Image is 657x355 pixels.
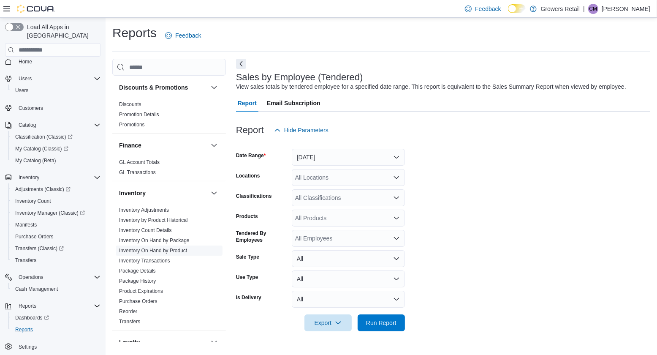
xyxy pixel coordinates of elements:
[583,4,585,14] p: |
[15,74,100,84] span: Users
[12,132,100,142] span: Classification (Classic)
[236,274,258,281] label: Use Type
[119,112,159,117] a: Promotion Details
[17,5,55,13] img: Cova
[8,207,104,219] a: Inventory Manager (Classic)
[2,341,104,353] button: Settings
[12,85,32,96] a: Users
[119,237,190,244] span: Inventory On Hand by Package
[236,125,264,135] h3: Report
[119,217,188,223] a: Inventory by Product Historical
[209,82,219,93] button: Discounts & Promotions
[119,101,141,107] a: Discounts
[19,58,32,65] span: Home
[119,288,163,295] span: Product Expirations
[8,85,104,96] button: Users
[15,120,100,130] span: Catalog
[119,318,140,325] span: Transfers
[119,189,207,197] button: Inventory
[119,258,170,264] a: Inventory Transactions
[12,220,100,230] span: Manifests
[119,227,172,233] a: Inventory Count Details
[119,298,157,304] a: Purchase Orders
[284,126,328,134] span: Hide Parameters
[15,210,85,216] span: Inventory Manager (Classic)
[8,143,104,155] a: My Catalog (Classic)
[119,278,156,284] span: Package History
[12,232,100,242] span: Purchase Orders
[366,319,396,327] span: Run Report
[119,338,140,347] h3: Loyalty
[12,243,100,254] span: Transfers (Classic)
[15,186,71,193] span: Adjustments (Classic)
[12,232,57,242] a: Purchase Orders
[15,120,39,130] button: Catalog
[12,156,60,166] a: My Catalog (Beta)
[112,157,226,181] div: Finance
[15,272,100,282] span: Operations
[12,208,100,218] span: Inventory Manager (Classic)
[12,284,61,294] a: Cash Management
[119,83,188,92] h3: Discounts & Promotions
[12,313,52,323] a: Dashboards
[15,301,40,311] button: Reports
[162,27,204,44] a: Feedback
[602,4,650,14] p: [PERSON_NAME]
[2,119,104,131] button: Catalog
[119,238,190,243] a: Inventory On Hand by Package
[112,25,157,41] h1: Reports
[119,159,160,166] span: GL Account Totals
[119,101,141,108] span: Discounts
[119,309,137,314] a: Reorder
[2,300,104,312] button: Reports
[292,291,405,308] button: All
[15,56,100,67] span: Home
[15,172,43,183] button: Inventory
[19,174,39,181] span: Inventory
[508,13,508,14] span: Dark Mode
[12,144,100,154] span: My Catalog (Classic)
[119,141,207,150] button: Finance
[8,131,104,143] a: Classification (Classic)
[15,233,54,240] span: Purchase Orders
[475,5,501,13] span: Feedback
[589,4,597,14] span: CM
[236,294,261,301] label: Is Delivery
[209,140,219,150] button: Finance
[236,213,258,220] label: Products
[19,122,36,128] span: Catalog
[12,184,100,194] span: Adjustments (Classic)
[119,248,187,254] a: Inventory On Hand by Product
[236,254,259,260] label: Sale Type
[119,207,169,213] a: Inventory Adjustments
[236,230,288,243] label: Tendered By Employees
[12,184,74,194] a: Adjustments (Classic)
[8,283,104,295] button: Cash Management
[119,257,170,264] span: Inventory Transactions
[112,99,226,133] div: Discounts & Promotions
[2,101,104,114] button: Customers
[393,174,400,181] button: Open list of options
[119,338,207,347] button: Loyalty
[19,75,32,82] span: Users
[15,157,56,164] span: My Catalog (Beta)
[12,325,100,335] span: Reports
[12,144,72,154] a: My Catalog (Classic)
[236,72,363,82] h3: Sales by Employee (Tendered)
[8,183,104,195] a: Adjustments (Classic)
[209,337,219,347] button: Loyalty
[8,312,104,324] a: Dashboards
[304,314,352,331] button: Export
[119,169,156,176] span: GL Transactions
[119,83,207,92] button: Discounts & Promotions
[236,172,260,179] label: Locations
[119,298,157,305] span: Purchase Orders
[393,215,400,221] button: Open list of options
[2,172,104,183] button: Inventory
[236,82,626,91] div: View sales totals by tendered employee for a specified date range. This report is equivalent to t...
[292,270,405,287] button: All
[358,314,405,331] button: Run Report
[12,255,100,265] span: Transfers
